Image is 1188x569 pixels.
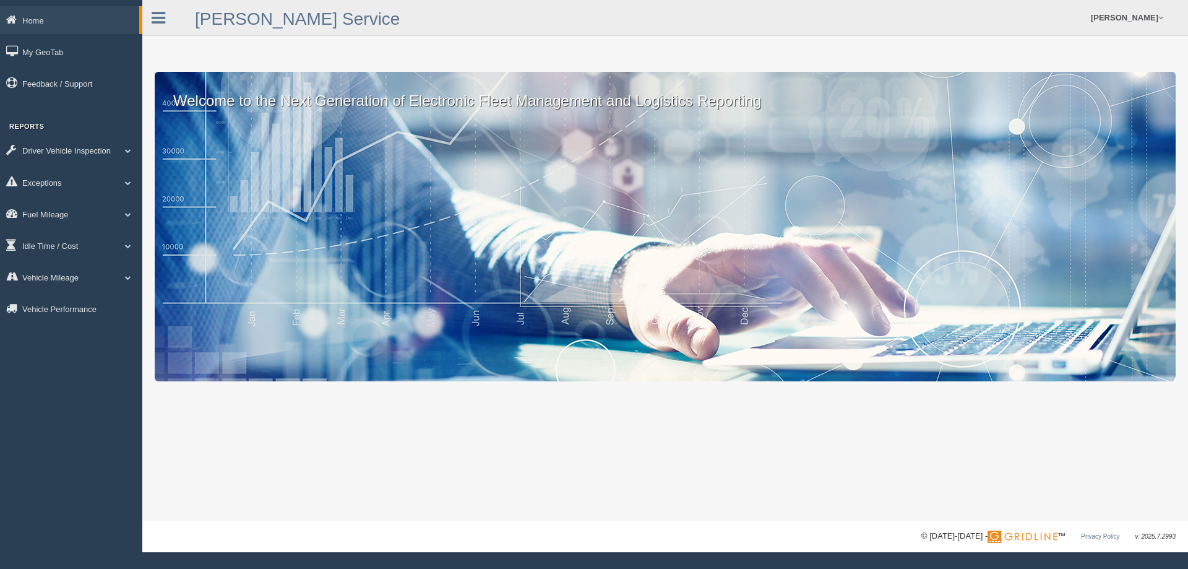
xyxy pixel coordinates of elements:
p: Welcome to the Next Generation of Electronic Fleet Management and Logistics Reporting [155,72,1176,111]
img: Gridline [988,531,1057,543]
div: © [DATE]-[DATE] - ™ [921,530,1176,543]
a: [PERSON_NAME] Service [195,9,400,28]
a: Privacy Policy [1081,533,1119,540]
span: v. 2025.7.2993 [1135,533,1176,540]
